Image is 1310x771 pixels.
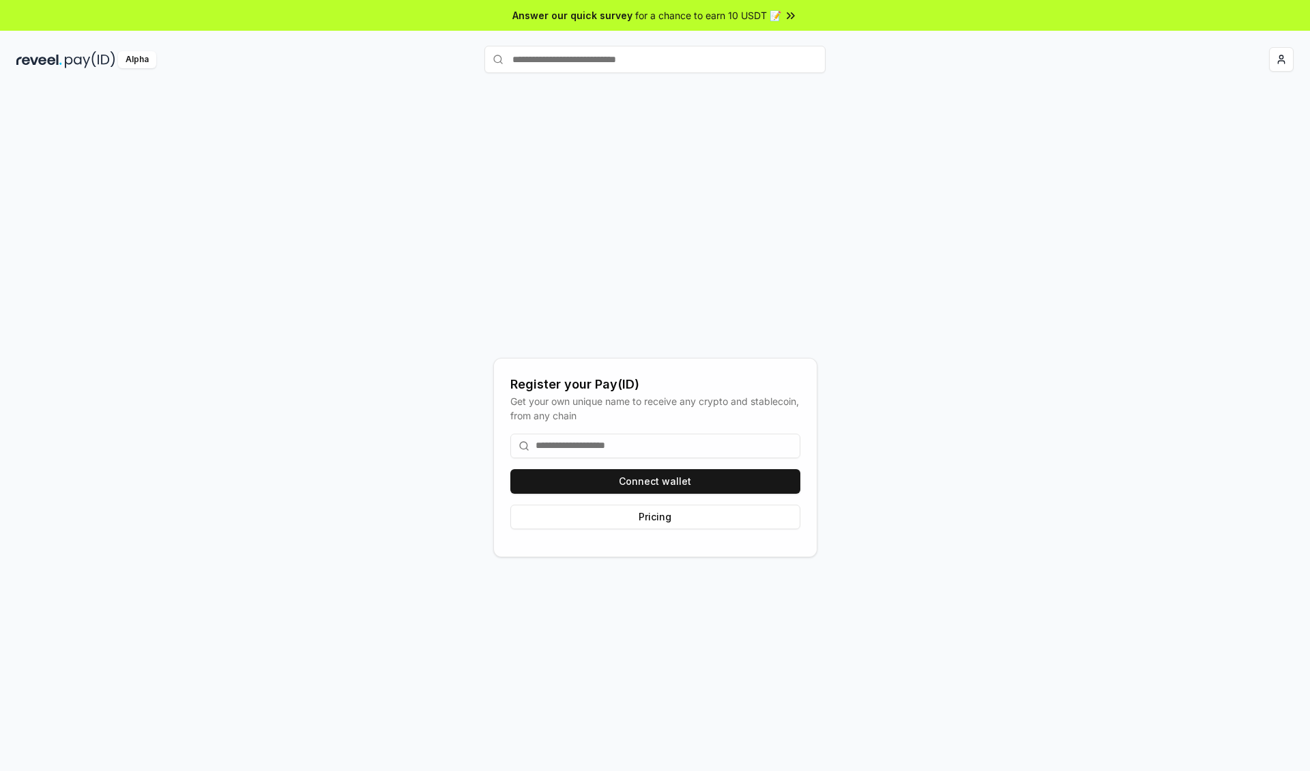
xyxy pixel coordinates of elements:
div: Get your own unique name to receive any crypto and stablecoin, from any chain [510,394,800,423]
span: Answer our quick survey [512,8,632,23]
img: pay_id [65,51,115,68]
span: for a chance to earn 10 USDT 📝 [635,8,781,23]
button: Connect wallet [510,469,800,494]
div: Register your Pay(ID) [510,375,800,394]
button: Pricing [510,505,800,529]
div: Alpha [118,51,156,68]
img: reveel_dark [16,51,62,68]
